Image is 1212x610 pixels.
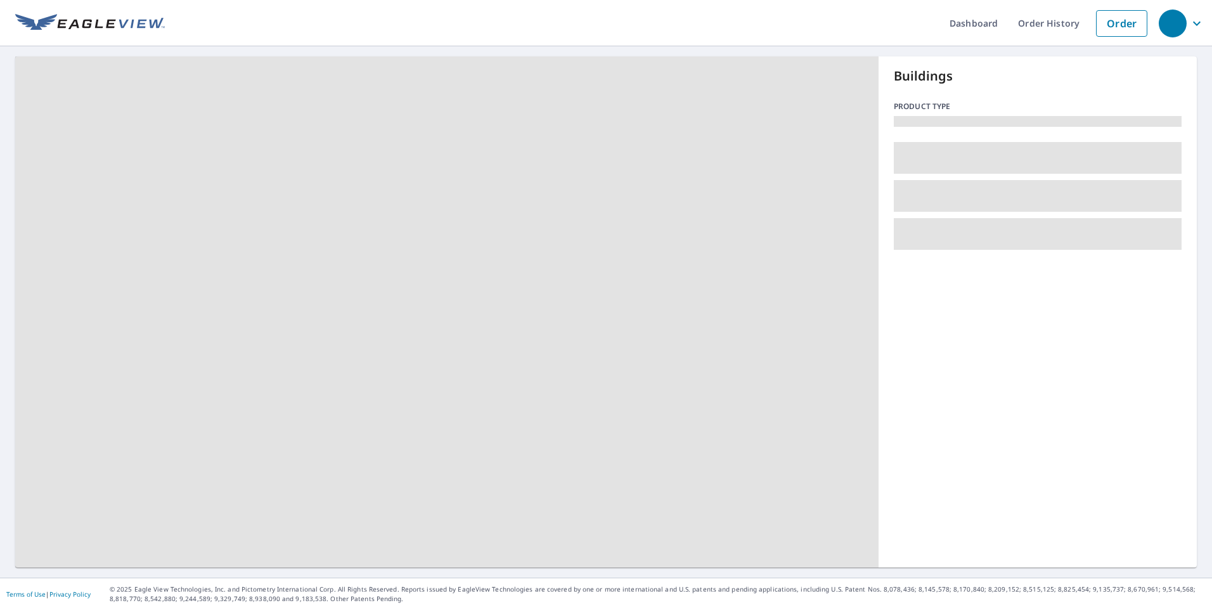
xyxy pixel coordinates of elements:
p: © 2025 Eagle View Technologies, Inc. and Pictometry International Corp. All Rights Reserved. Repo... [110,585,1206,604]
p: | [6,590,91,598]
img: EV Logo [15,14,165,33]
p: Product type [894,101,1182,112]
a: Terms of Use [6,590,46,599]
a: Privacy Policy [49,590,91,599]
p: Buildings [894,67,1182,86]
a: Order [1096,10,1147,37]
